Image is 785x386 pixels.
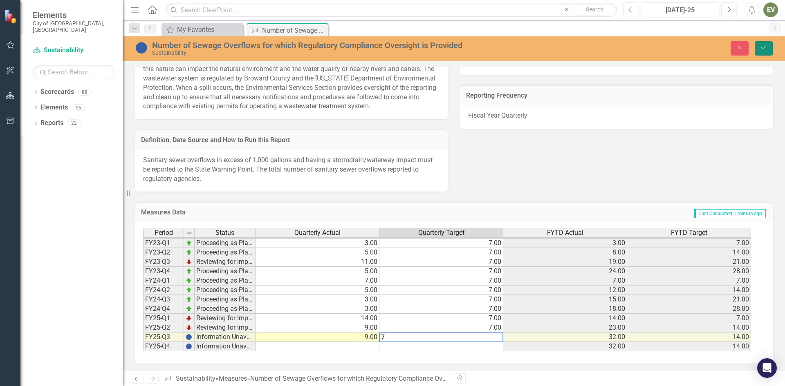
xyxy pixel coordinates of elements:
[627,342,751,351] td: 14.00
[40,87,74,97] a: Scorecards
[250,375,496,382] div: Number of Sewage Overflows for which Regulatory Compliance Oversight is Provided
[503,239,627,248] td: 3.00
[627,332,751,342] td: 14.00
[763,2,778,17] button: EV
[135,41,148,54] img: Information Unavailable
[176,375,215,382] a: Sustainability
[586,6,603,13] span: Search
[4,9,18,24] img: ClearPoint Strategy
[143,257,184,267] td: FY23-Q3
[141,209,379,216] h3: Measures Data
[33,46,114,55] a: Sustainability
[379,276,503,286] td: 7.00
[256,304,379,314] td: 3.00
[503,267,627,276] td: 24.00
[379,267,503,276] td: 7.00
[503,248,627,257] td: 8.00
[143,239,184,248] td: FY23-Q1
[503,314,627,323] td: 14.00
[195,295,256,304] td: Proceeding as Planned
[627,323,751,332] td: 14.00
[186,306,192,312] img: zOikAAAAAElFTkSuQmCC
[627,248,751,257] td: 14.00
[627,304,751,314] td: 28.00
[195,257,256,267] td: Reviewing for Improvement
[195,342,256,351] td: Information Unavailable
[195,239,256,248] td: Proceeding as Planned
[262,25,326,36] div: Number of Sewage Overflows for which Regulatory Compliance Oversight is Provided
[186,334,192,340] img: BgCOk07PiH71IgAAAABJRU5ErkJggg==
[143,342,184,351] td: FY25-Q4
[503,257,627,267] td: 19.00
[256,248,379,257] td: 5.00
[143,304,184,314] td: FY24-Q4
[40,103,68,112] a: Elements
[195,304,256,314] td: Proceeding as Planned
[627,295,751,304] td: 21.00
[256,276,379,286] td: 7.00
[195,286,256,295] td: Proceeding as Planned
[466,92,767,99] h3: Reporting Frequency
[195,314,256,323] td: Reviewing for Improvement
[379,257,503,267] td: 7.00
[143,314,184,323] td: FY25-Q1
[641,2,719,17] button: [DATE]-25
[627,267,751,276] td: 28.00
[186,268,192,274] img: zOikAAAAAElFTkSuQmCC
[33,10,114,20] span: Elements
[143,332,184,342] td: FY25-Q3
[503,342,627,351] td: 32.00
[547,229,583,237] span: FYTD Actual
[503,323,627,332] td: 23.00
[152,50,493,56] div: Sustainability
[418,229,464,237] span: Quarterly Target
[164,374,448,384] div: » »
[503,276,627,286] td: 7.00
[379,323,503,332] td: 7.00
[256,332,379,342] td: 9.00
[67,120,81,127] div: 22
[256,239,379,248] td: 3.00
[379,239,503,248] td: 7.00
[186,296,192,303] img: zOikAAAAAElFTkSuQmCC
[195,323,256,332] td: Reviewing for Improvement
[72,104,85,111] div: 55
[186,287,192,293] img: zOikAAAAAElFTkSuQmCC
[215,229,234,237] span: Status
[574,4,615,16] button: Search
[33,65,114,79] input: Search Below...
[186,249,192,256] img: zOikAAAAAElFTkSuQmCC
[33,20,114,33] small: City of [GEOGRAPHIC_DATA], [GEOGRAPHIC_DATA]
[195,332,256,342] td: Information Unavailable
[379,248,503,257] td: 7.00
[143,323,184,332] td: FY25-Q2
[627,257,751,267] td: 21.00
[143,295,184,304] td: FY24-Q3
[195,267,256,276] td: Proceeding as Planned
[627,276,751,286] td: 7.00
[143,276,184,286] td: FY24-Q1
[256,295,379,304] td: 3.00
[503,286,627,295] td: 12.00
[256,257,379,267] td: 11.00
[379,314,503,323] td: 7.00
[256,267,379,276] td: 5.00
[143,156,440,184] p: Sanitary sewer overflows in excess of 1,000 gallons and having a stormdrain/waterway impact must ...
[166,3,617,17] input: Search ClearPoint...
[256,323,379,332] td: 9.00
[177,25,241,35] div: My Favorites
[186,324,192,331] img: TnMDeAgwAPMxUmUi88jYAAAAAElFTkSuQmCC
[152,41,493,50] div: Number of Sewage Overflows for which Regulatory Compliance Oversight is Provided
[143,267,184,276] td: FY23-Q4
[195,276,256,286] td: Proceeding as Planned
[379,304,503,314] td: 7.00
[186,315,192,321] img: TnMDeAgwAPMxUmUi88jYAAAAAElFTkSuQmCC
[503,332,627,342] td: 32.00
[627,314,751,323] td: 7.00
[294,229,341,237] span: Quarterly Actual
[186,277,192,284] img: zOikAAAAAElFTkSuQmCC
[155,229,173,237] span: Period
[186,230,193,237] img: 8DAGhfEEPCf229AAAAAElFTkSuQmCC
[219,375,247,382] a: Measures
